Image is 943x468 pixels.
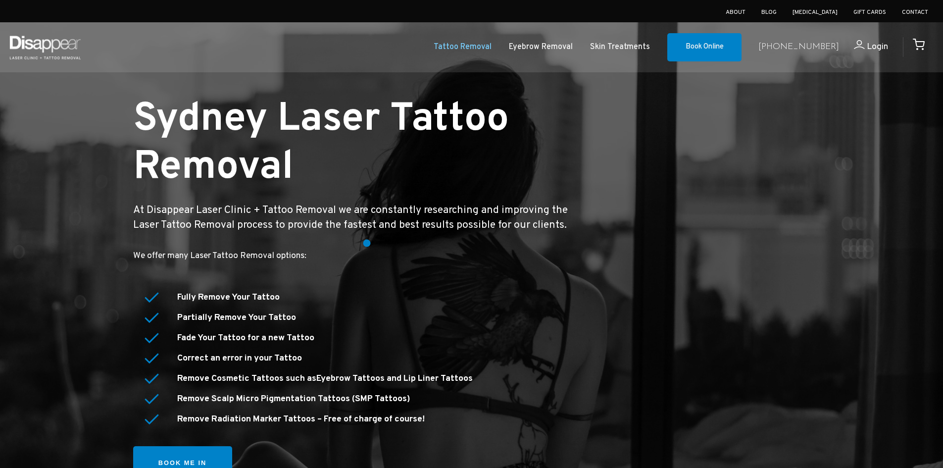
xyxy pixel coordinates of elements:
a: Contact [902,8,928,16]
strong: Correct an error in your Tattoo [177,353,302,364]
img: Disappear - Laser Clinic and Tattoo Removal Services in Sydney, Australia [7,30,83,65]
big: At Disappear Laser Clinic + Tattoo Removal we are constantly researching and improving the Laser ... [133,204,568,232]
a: Remove Scalp Micro Pigmentation Tattoos (SMP Tattoos) [177,393,410,405]
small: Sydney Laser Tattoo Removal [133,95,509,193]
a: Blog [761,8,777,16]
strong: Fade Your Tattoo for a new Tattoo [177,332,314,344]
strong: Remove Cosmetic Tattoos such as [177,373,473,384]
strong: Partially Remove Your Tattoo [177,312,296,323]
a: Login [839,40,888,54]
a: Tattoo Removal [434,40,492,54]
strong: Fully Remove Your Tattoo [177,292,280,303]
span: Login [867,41,888,52]
a: Eyebrow Removal [509,40,573,54]
p: We offer many Laser Tattoo Removal options: [133,249,582,263]
a: Skin Treatments [590,40,650,54]
a: Book Online [667,33,742,62]
a: Eyebrow Tattoos and Lip Liner Tattoos [316,373,473,384]
a: Remove Radiation Marker Tattoos – Free of charge of course! [177,414,425,425]
a: Gift Cards [853,8,886,16]
a: About [726,8,745,16]
a: [PHONE_NUMBER] [758,40,839,54]
a: [MEDICAL_DATA] [793,8,838,16]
